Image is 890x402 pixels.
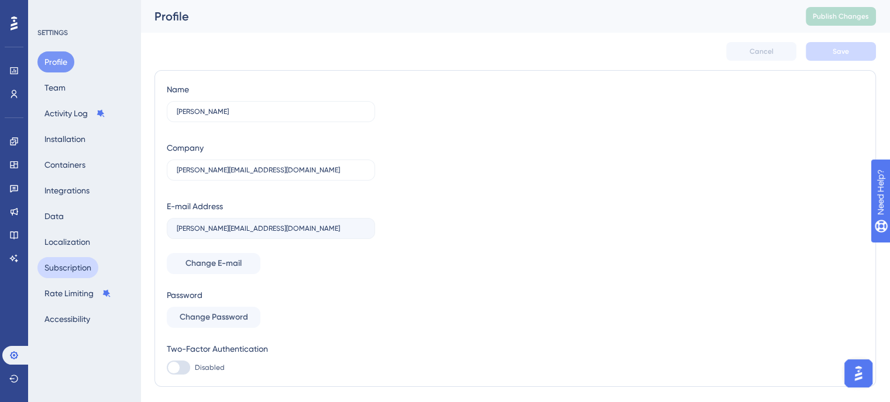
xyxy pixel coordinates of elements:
div: E-mail Address [167,199,223,213]
button: Publish Changes [806,7,876,26]
button: Accessibility [37,309,97,330]
div: Password [167,288,375,302]
div: Company [167,141,204,155]
button: Team [37,77,73,98]
button: Subscription [37,257,98,278]
button: Save [806,42,876,61]
div: SETTINGS [37,28,132,37]
button: Change E-mail [167,253,260,274]
span: Publish Changes [813,12,869,21]
span: Change E-mail [185,257,242,271]
button: Cancel [726,42,796,61]
button: Activity Log [37,103,112,124]
button: Localization [37,231,97,252]
span: Change Password [180,310,248,324]
span: Need Help? [28,3,73,17]
div: Two-Factor Authentication [167,342,375,356]
button: Data [37,206,71,227]
div: Profile [154,8,776,25]
button: Installation [37,129,92,150]
button: Integrations [37,180,97,201]
input: Company Name [177,166,365,174]
span: Cancel [750,47,774,56]
iframe: UserGuiding AI Assistant Launcher [841,356,876,391]
div: Name [167,82,189,96]
button: Change Password [167,307,260,328]
input: E-mail Address [177,224,365,233]
span: Disabled [195,363,225,372]
button: Profile [37,51,74,72]
span: Save [833,47,849,56]
input: Name Surname [177,108,365,116]
button: Rate Limiting [37,283,118,304]
button: Containers [37,154,92,175]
